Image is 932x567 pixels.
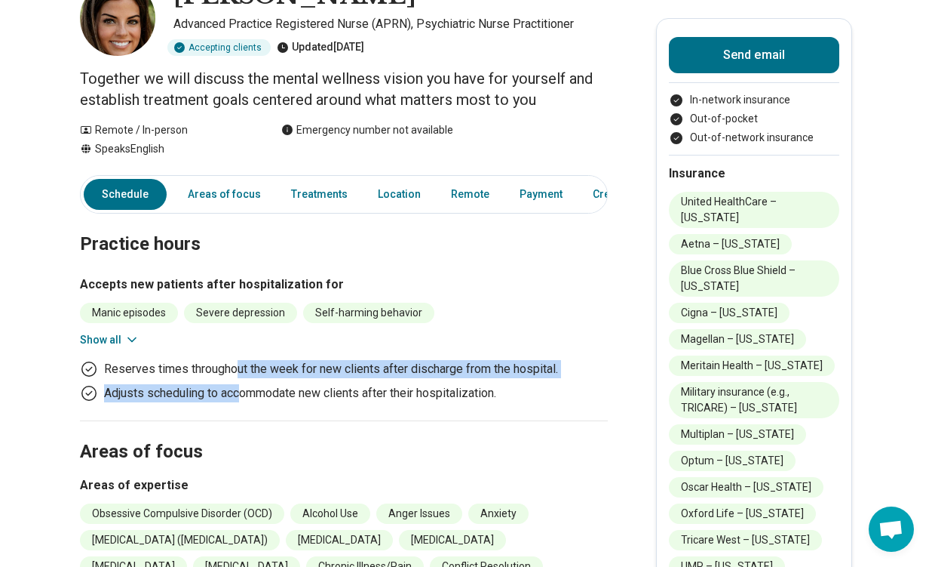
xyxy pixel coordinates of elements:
[669,92,839,146] ul: Payment options
[669,192,839,228] li: United HealthCare – [US_STATE]
[869,507,914,552] div: Open chat
[669,92,839,108] li: In-network insurance
[290,504,370,524] li: Alcohol Use
[277,39,364,56] div: Updated [DATE]
[104,384,496,402] p: Adjusts scheduling to accommodate new clients after their hospitalization.
[303,303,434,323] li: Self-harming behavior
[669,424,806,445] li: Multiplan – [US_STATE]
[399,530,506,550] li: [MEDICAL_DATA]
[376,504,462,524] li: Anger Issues
[669,382,839,418] li: Military insurance (e.g., TRICARE) – [US_STATE]
[104,360,558,378] p: Reserves times throughout the week for new clients after discharge from the hospital.
[669,260,839,297] li: Blue Cross Blue Shield – [US_STATE]
[80,68,608,110] p: Together we will discuss the mental wellness vision you have for yourself and establish treatment...
[84,179,167,210] a: Schedule
[281,122,453,138] div: Emergency number not available
[80,476,608,495] h3: Areas of expertise
[80,141,251,157] div: Speaks English
[286,530,393,550] li: [MEDICAL_DATA]
[669,130,839,146] li: Out-of-network insurance
[80,403,608,465] h2: Areas of focus
[173,15,608,33] p: Advanced Practice Registered Nurse (APRN), Psychiatric Nurse Practitioner
[669,477,823,498] li: Oscar Health – [US_STATE]
[80,332,139,348] button: Show all
[282,179,357,210] a: Treatments
[184,303,297,323] li: Severe depression
[167,39,271,56] div: Accepting clients
[442,179,498,210] a: Remote
[80,196,608,257] h2: Practice hours
[369,179,430,210] a: Location
[669,530,822,550] li: Tricare West – [US_STATE]
[468,504,529,524] li: Anxiety
[179,179,270,210] a: Areas of focus
[669,329,806,350] li: Magellan – [US_STATE]
[669,504,816,524] li: Oxford Life – [US_STATE]
[584,179,659,210] a: Credentials
[80,530,280,550] li: [MEDICAL_DATA] ([MEDICAL_DATA])
[80,276,608,294] h3: Accepts new patients after hospitalization for
[669,111,839,127] li: Out-of-pocket
[80,122,251,138] div: Remote / In-person
[80,504,284,524] li: Obsessive Compulsive Disorder (OCD)
[669,165,839,183] h2: Insurance
[669,234,792,254] li: Aetna – [US_STATE]
[669,37,839,73] button: Send email
[669,356,835,376] li: Meritain Health – [US_STATE]
[669,303,789,323] li: Cigna – [US_STATE]
[510,179,572,210] a: Payment
[80,303,178,323] li: Manic episodes
[669,451,796,471] li: Optum – [US_STATE]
